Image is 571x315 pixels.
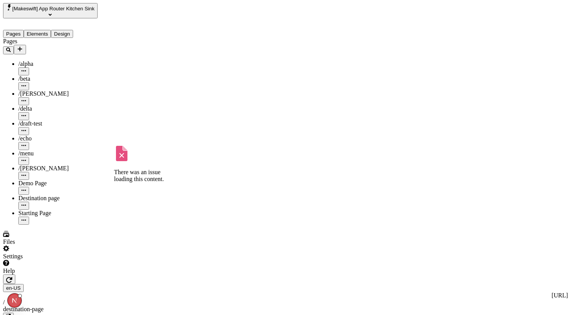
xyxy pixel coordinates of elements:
[3,38,116,45] div: Pages
[18,120,116,127] div: /draft-test
[18,165,116,172] div: /[PERSON_NAME]
[6,285,21,291] span: en-US
[18,60,116,67] div: /alpha
[3,306,568,313] div: destination-page
[114,169,171,183] p: There was an issue loading this content.
[3,284,24,292] button: Open locale picker
[51,30,73,38] button: Design
[12,6,95,11] span: [Makeswift] App Router Kitchen Sink
[14,45,26,54] button: Add new
[18,150,116,157] div: /menu
[18,105,116,112] div: /delta
[3,238,116,245] div: Files
[18,135,116,142] div: /echo
[18,210,116,217] div: Starting Page
[3,299,568,306] div: /
[18,180,116,187] div: Demo Page
[18,75,116,82] div: /beta
[3,253,116,260] div: Settings
[24,30,51,38] button: Elements
[3,292,568,299] div: [URL]
[3,268,116,274] div: Help
[3,6,112,13] p: Cookie Test Route
[3,30,24,38] button: Pages
[18,195,116,202] div: Destination page
[18,90,116,97] div: /[PERSON_NAME]
[3,3,98,18] button: Select site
